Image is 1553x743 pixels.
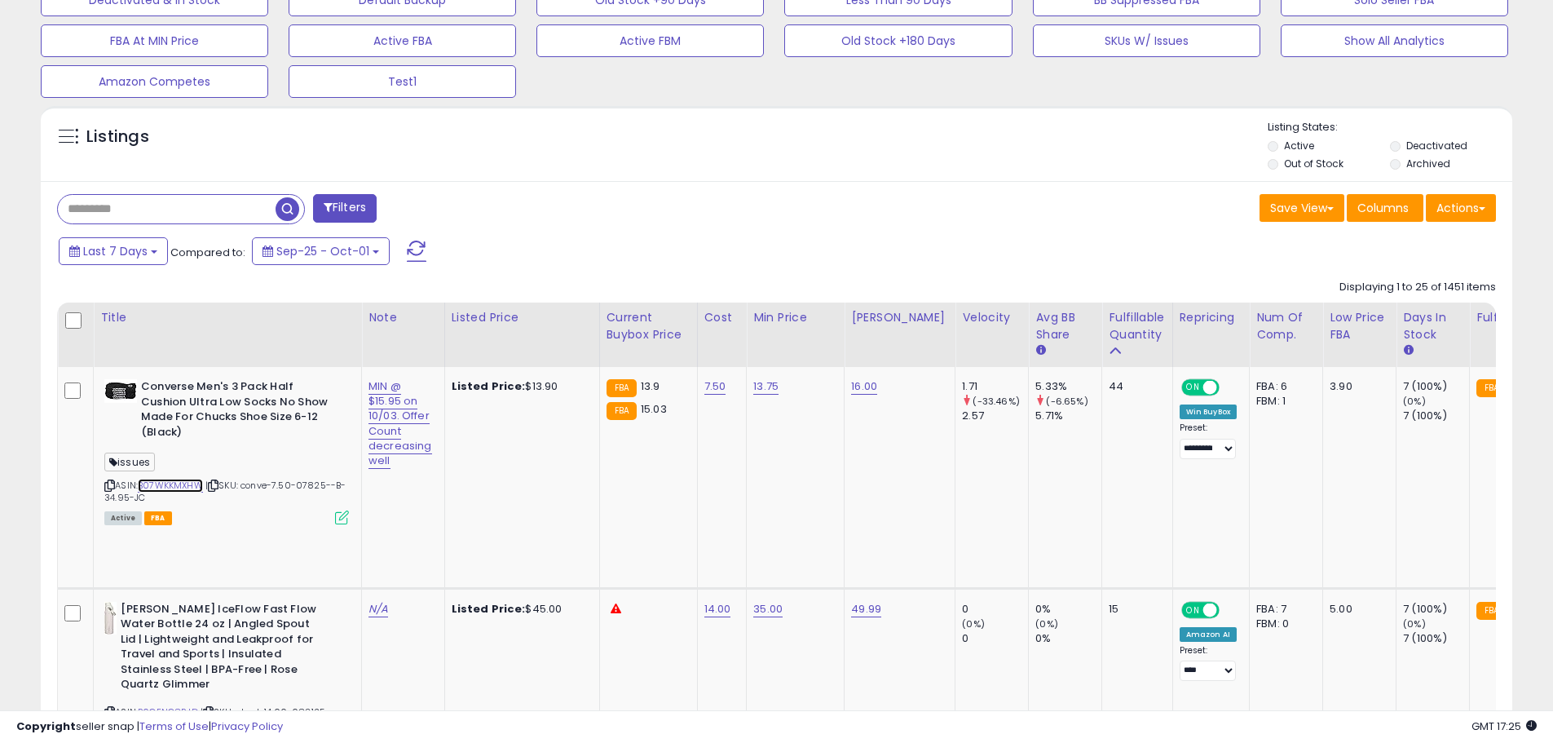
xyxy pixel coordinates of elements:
[1109,379,1159,394] div: 44
[1403,631,1469,646] div: 7 (100%)
[211,719,283,734] a: Privacy Policy
[83,243,148,259] span: Last 7 Days
[1216,603,1242,617] span: OFF
[1183,603,1203,617] span: ON
[1109,602,1159,617] div: 15
[962,631,1028,646] div: 0
[1046,395,1088,408] small: (-6.65%)
[138,479,203,493] a: B07WKKMXHW
[1284,157,1343,170] label: Out of Stock
[1256,394,1310,409] div: FBM: 1
[86,126,149,148] h5: Listings
[1426,194,1496,222] button: Actions
[289,24,516,57] button: Active FBA
[41,24,268,57] button: FBA At MIN Price
[276,243,369,259] span: Sep-25 - Oct-01
[973,395,1019,408] small: (-33.46%)
[1256,309,1316,343] div: Num of Comp.
[121,602,319,697] b: [PERSON_NAME] IceFlow Fast Flow Water Bottle 24 oz | Angled Spout Lid | Lightweight and Leakproof...
[962,617,985,630] small: (0%)
[1403,379,1469,394] div: 7 (100%)
[1476,379,1507,397] small: FBA
[1406,139,1467,153] label: Deactivated
[1256,602,1310,617] div: FBA: 7
[1109,309,1165,343] div: Fulfillable Quantity
[104,379,137,403] img: 41boDshFj+L._SL40_.jpg
[1403,395,1426,408] small: (0%)
[1035,602,1101,617] div: 0%
[704,378,726,395] a: 7.50
[753,309,837,326] div: Min Price
[1403,602,1469,617] div: 7 (100%)
[368,309,438,326] div: Note
[1347,194,1423,222] button: Columns
[962,409,1028,423] div: 2.57
[170,245,245,260] span: Compared to:
[104,511,142,525] span: All listings currently available for purchase on Amazon
[753,378,779,395] a: 13.75
[851,601,881,617] a: 49.99
[313,194,377,223] button: Filters
[704,309,740,326] div: Cost
[452,601,526,617] b: Listed Price:
[252,237,390,265] button: Sep-25 - Oct-01
[1256,379,1310,394] div: FBA: 6
[1035,343,1045,358] small: Avg BB Share.
[1476,309,1542,326] div: Fulfillment
[851,309,948,326] div: [PERSON_NAME]
[607,379,637,397] small: FBA
[368,378,432,469] a: MIN @ $15.95 on 10/03. Offer Count decreasing well
[704,601,731,617] a: 14.00
[784,24,1012,57] button: Old Stock +180 Days
[607,309,690,343] div: Current Buybox Price
[452,309,593,326] div: Listed Price
[641,401,667,417] span: 15.03
[1268,120,1512,135] p: Listing States:
[104,479,346,503] span: | SKU: conve-7.50-07825--B-34.95-JC
[452,378,526,394] b: Listed Price:
[1403,617,1426,630] small: (0%)
[607,402,637,420] small: FBA
[1330,602,1383,617] div: 5.00
[1330,309,1389,343] div: Low Price FBA
[1284,139,1314,153] label: Active
[1216,381,1242,395] span: OFF
[141,379,339,444] b: Converse Men's 3 Pack Half Cushion Ultra Low Socks No Show Made For Chucks Shoe Size 6-12 (Black)
[289,65,516,98] button: Test1
[1403,309,1463,343] div: Days In Stock
[1035,631,1101,646] div: 0%
[1183,381,1203,395] span: ON
[1035,617,1058,630] small: (0%)
[100,309,355,326] div: Title
[1403,409,1469,423] div: 7 (100%)
[536,24,764,57] button: Active FBM
[1281,24,1508,57] button: Show All Analytics
[1406,157,1450,170] label: Archived
[452,602,587,617] div: $45.00
[1035,409,1101,423] div: 5.71%
[1330,379,1383,394] div: 3.90
[452,379,587,394] div: $13.90
[1035,309,1095,343] div: Avg BB Share
[1256,617,1310,631] div: FBM: 0
[144,511,172,525] span: FBA
[1180,309,1243,326] div: Repricing
[368,601,388,617] a: N/A
[753,601,783,617] a: 35.00
[962,602,1028,617] div: 0
[962,379,1028,394] div: 1.71
[1339,280,1496,295] div: Displaying 1 to 25 of 1451 items
[1180,627,1237,642] div: Amazon AI
[59,237,168,265] button: Last 7 Days
[104,453,155,471] span: issues
[962,309,1021,326] div: Velocity
[641,378,660,394] span: 13.9
[1260,194,1344,222] button: Save View
[1033,24,1260,57] button: SKUs W/ Issues
[1403,343,1413,358] small: Days In Stock.
[16,719,283,735] div: seller snap | |
[1357,200,1409,216] span: Columns
[16,719,76,734] strong: Copyright
[104,379,349,523] div: ASIN:
[1180,422,1238,459] div: Preset:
